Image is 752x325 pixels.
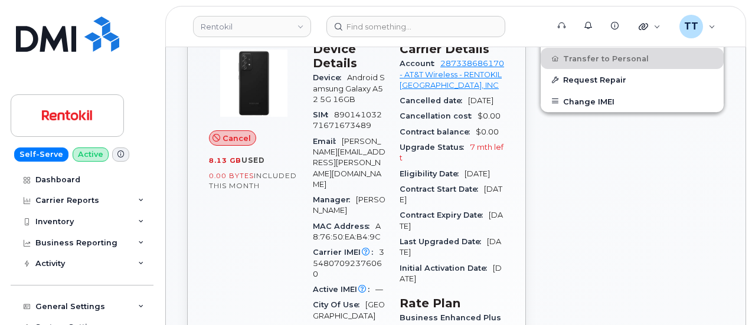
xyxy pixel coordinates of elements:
[313,137,385,189] span: [PERSON_NAME][EMAIL_ADDRESS][PERSON_NAME][DOMAIN_NAME]
[218,48,289,119] img: image20231002-3703462-2e78ka.jpeg
[400,96,468,105] span: Cancelled date
[241,156,265,165] span: used
[313,285,375,294] span: Active IMEI
[313,248,384,278] span: 354807092376060
[400,143,470,152] span: Upgrade Status
[400,211,503,230] span: [DATE]
[313,73,347,82] span: Device
[223,133,251,144] span: Cancel
[313,42,385,70] h3: Device Details
[630,15,669,38] div: Quicklinks
[541,48,724,69] button: Transfer to Personal
[541,69,724,90] button: Request Repair
[400,59,440,68] span: Account
[684,19,698,34] span: TT
[313,222,375,231] span: MAC Address
[400,111,478,120] span: Cancellation cost
[313,300,385,320] span: [GEOGRAPHIC_DATA]
[313,110,382,130] span: 89014103271671673489
[313,110,334,119] span: SIM
[400,264,493,273] span: Initial Activation Date
[478,111,501,120] span: $0.00
[313,195,356,204] span: Manager
[313,73,385,104] span: Android Samsung Galaxy A52 5G 16GB
[313,300,365,309] span: City Of Use
[313,137,342,146] span: Email
[313,248,379,257] span: Carrier IMEI
[400,264,502,283] span: [DATE]
[326,16,505,37] input: Find something...
[400,296,504,310] h3: Rate Plan
[400,169,465,178] span: Eligibility Date
[476,127,499,136] span: $0.00
[465,169,490,178] span: [DATE]
[375,285,383,294] span: —
[541,91,724,112] button: Change IMEI
[701,274,743,316] iframe: Messenger Launcher
[209,172,254,180] span: 0.00 Bytes
[400,42,504,56] h3: Carrier Details
[468,96,493,105] span: [DATE]
[400,185,484,193] span: Contract Start Date
[400,127,476,136] span: Contract balance
[671,15,724,38] div: Travis Tedesco
[400,237,487,246] span: Last Upgraded Date
[400,211,489,219] span: Contract Expiry Date
[400,59,504,90] a: 287338686170 - AT&T Wireless - RENTOKIL [GEOGRAPHIC_DATA], INC
[209,156,241,165] span: 8.13 GB
[193,16,311,37] a: Rentokil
